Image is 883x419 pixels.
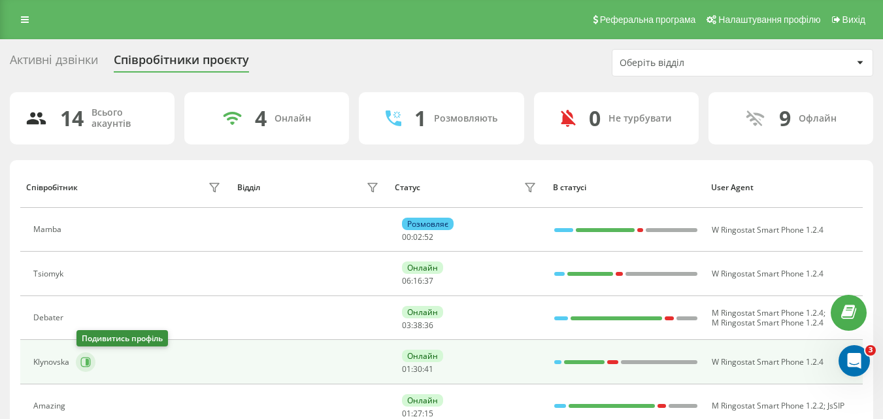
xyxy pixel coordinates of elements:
div: Debater [33,313,67,322]
span: 02 [413,231,422,243]
div: Офлайн [799,113,837,124]
div: User Agent [711,183,857,192]
span: 30 [413,363,422,375]
span: W Ringostat Smart Phone 1.2.4 [712,224,824,235]
div: Онлайн [402,261,443,274]
span: 03 [402,320,411,331]
div: Відділ [237,183,260,192]
span: M Ringostat Smart Phone 1.2.4 [712,307,824,318]
span: 27 [413,408,422,419]
div: Всього акаунтів [92,107,159,129]
div: Статус [395,183,420,192]
span: 52 [424,231,433,243]
div: В статусі [553,183,699,192]
div: Онлайн [275,113,311,124]
span: Налаштування профілю [718,14,820,25]
div: : : [402,233,433,242]
span: 3 [865,345,876,356]
div: 14 [60,106,84,131]
span: Реферальна програма [600,14,696,25]
div: : : [402,365,433,374]
div: Tsiomyk [33,269,67,278]
span: 01 [402,363,411,375]
div: 9 [779,106,791,131]
div: Не турбувати [608,113,672,124]
div: Онлайн [402,306,443,318]
div: Онлайн [402,394,443,407]
div: Розмовляють [434,113,497,124]
div: Співробітники проєкту [114,53,249,73]
span: M Ringostat Smart Phone 1.2.2 [712,400,824,411]
span: W Ringostat Smart Phone 1.2.4 [712,356,824,367]
div: Активні дзвінки [10,53,98,73]
span: M Ringostat Smart Phone 1.2.4 [712,317,824,328]
span: Вихід [842,14,865,25]
div: Розмовляє [402,218,454,230]
div: Співробітник [26,183,78,192]
div: Mamba [33,225,65,234]
div: 0 [589,106,601,131]
span: 00 [402,231,411,243]
span: 15 [424,408,433,419]
div: Klynovska [33,358,73,367]
div: Онлайн [402,350,443,362]
span: 06 [402,275,411,286]
span: 41 [424,363,433,375]
div: : : [402,277,433,286]
div: 4 [255,106,267,131]
span: 01 [402,408,411,419]
iframe: Intercom live chat [839,345,870,377]
span: 36 [424,320,433,331]
span: JsSIP [827,400,844,411]
div: 1 [414,106,426,131]
div: Amazing [33,401,69,411]
div: : : [402,409,433,418]
div: Подивитись профіль [76,330,168,346]
div: : : [402,321,433,330]
div: Оберіть відділ [620,58,776,69]
span: 37 [424,275,433,286]
span: 38 [413,320,422,331]
span: 16 [413,275,422,286]
span: W Ringostat Smart Phone 1.2.4 [712,268,824,279]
